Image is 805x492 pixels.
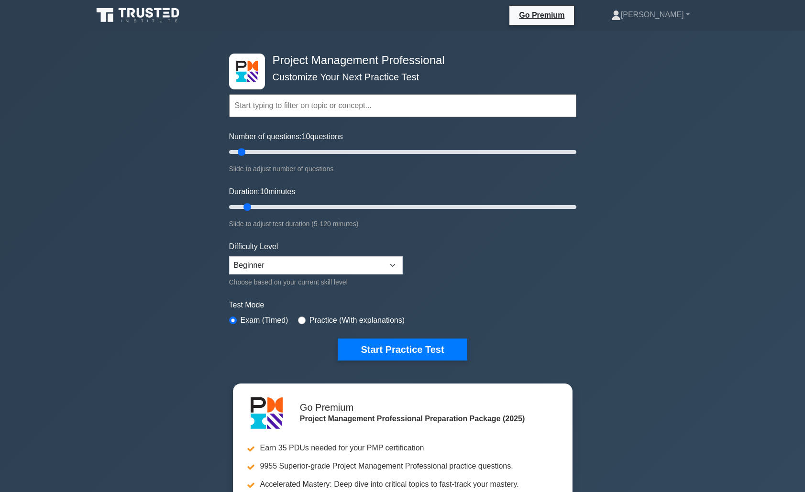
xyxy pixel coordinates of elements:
label: Difficulty Level [229,241,278,252]
label: Test Mode [229,299,576,311]
span: 10 [302,132,310,141]
div: Slide to adjust test duration (5-120 minutes) [229,218,576,230]
label: Number of questions: questions [229,131,343,142]
label: Duration: minutes [229,186,296,197]
label: Exam (Timed) [241,315,288,326]
a: Go Premium [513,9,570,21]
input: Start typing to filter on topic or concept... [229,94,576,117]
div: Slide to adjust number of questions [229,163,576,175]
span: 10 [260,187,268,196]
div: Choose based on your current skill level [229,276,403,288]
h4: Project Management Professional [269,54,529,67]
label: Practice (With explanations) [309,315,405,326]
button: Start Practice Test [338,339,467,361]
a: [PERSON_NAME] [588,5,713,24]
